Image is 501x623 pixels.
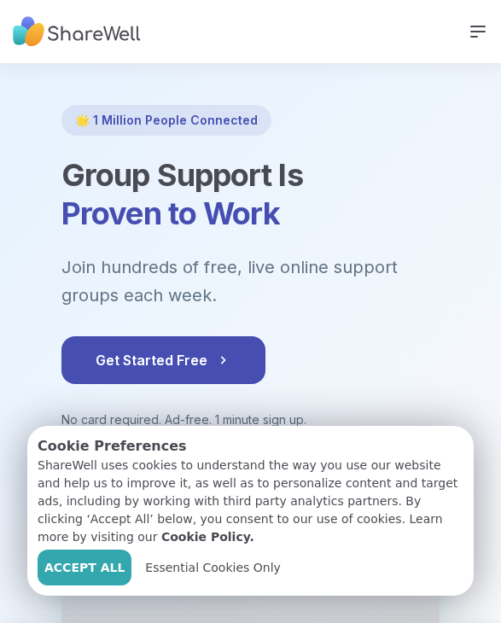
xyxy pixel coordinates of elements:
[145,559,281,577] span: Essential Cookies Only
[61,336,265,384] button: Get Started Free
[161,528,254,546] a: Cookie Policy.
[96,350,231,370] span: Get Started Free
[61,105,271,136] div: 🌟 1 Million People Connected
[38,436,463,457] p: Cookie Preferences
[38,457,463,546] p: ShareWell uses cookies to understand the way you use our website and help us to improve it, as we...
[61,195,280,232] span: Proven to Work
[13,9,141,55] img: ShareWell Nav Logo
[61,253,440,309] p: Join hundreds of free, live online support groups each week.
[61,156,440,233] h1: Group Support Is
[38,550,131,585] button: Accept All
[61,411,440,428] p: No card required. Ad-free. 1 minute sign up.
[44,559,125,577] span: Accept All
